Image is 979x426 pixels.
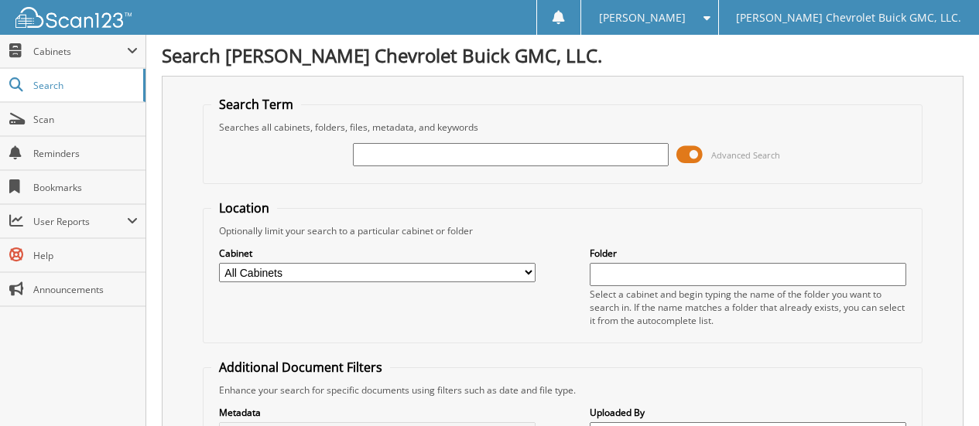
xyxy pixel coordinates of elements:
div: Optionally limit your search to a particular cabinet or folder [211,224,914,237]
span: Bookmarks [33,181,138,194]
div: Enhance your search for specific documents using filters such as date and file type. [211,383,914,397]
legend: Search Term [211,96,301,113]
span: Search [33,79,135,92]
label: Metadata [219,406,536,419]
h1: Search [PERSON_NAME] Chevrolet Buick GMC, LLC. [162,43,964,68]
span: Cabinets [33,45,127,58]
img: scan123-logo-white.svg [15,7,132,28]
label: Cabinet [219,247,536,260]
span: Announcements [33,283,138,296]
span: User Reports [33,215,127,228]
span: Help [33,249,138,262]
span: Reminders [33,147,138,160]
span: [PERSON_NAME] Chevrolet Buick GMC, LLC. [736,13,961,22]
div: Select a cabinet and begin typing the name of the folder you want to search in. If the name match... [590,288,906,327]
div: Searches all cabinets, folders, files, metadata, and keywords [211,121,914,134]
label: Folder [590,247,906,260]
legend: Additional Document Filters [211,359,390,376]
legend: Location [211,199,277,216]
span: Scan [33,113,138,126]
span: [PERSON_NAME] [599,13,686,22]
label: Uploaded By [590,406,906,419]
span: Advanced Search [711,149,780,161]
